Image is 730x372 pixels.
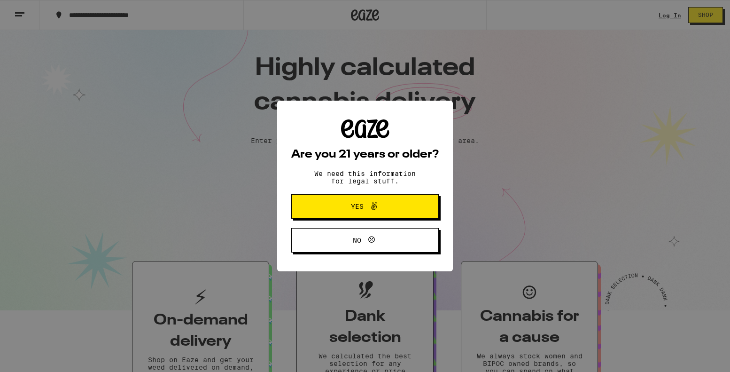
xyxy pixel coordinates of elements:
span: Yes [351,203,364,210]
p: We need this information for legal stuff. [306,170,424,185]
button: Yes [291,194,439,219]
button: No [291,228,439,253]
span: No [353,237,361,244]
h2: Are you 21 years or older? [291,149,439,160]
